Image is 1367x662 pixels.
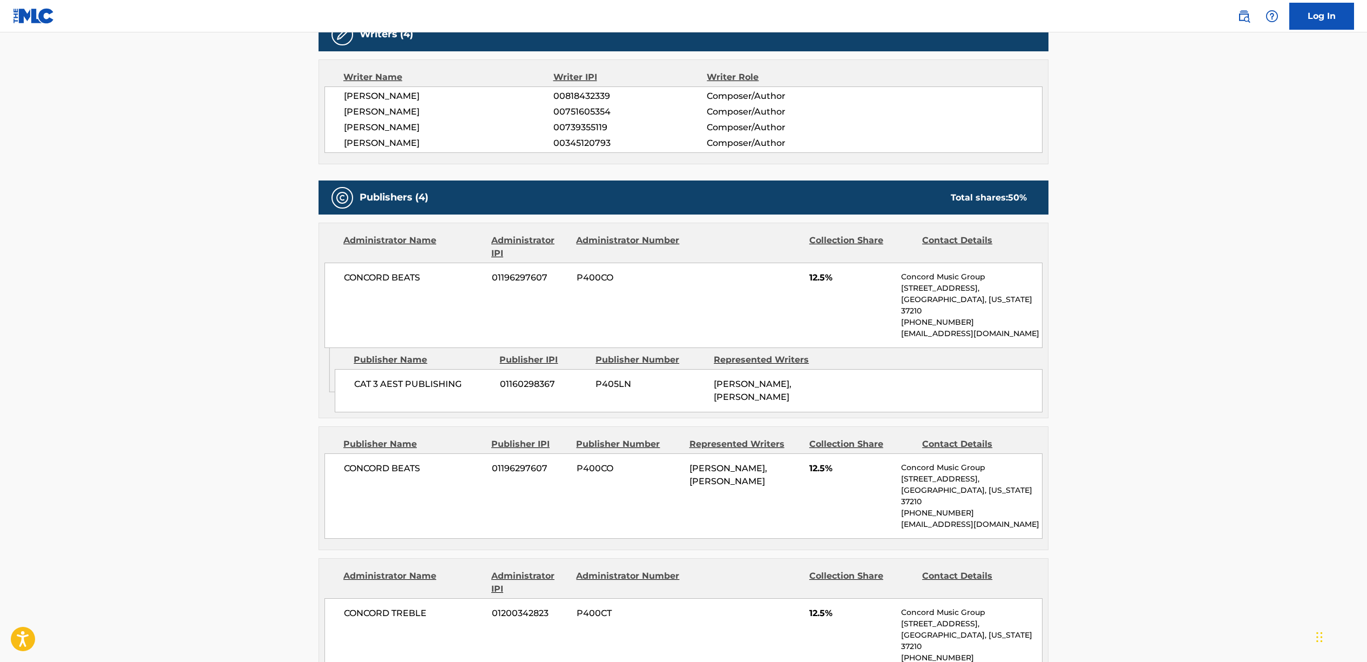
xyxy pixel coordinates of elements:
span: 12.5% [809,462,893,475]
a: Log In [1289,3,1354,30]
span: 12.5% [809,271,893,284]
img: search [1237,10,1250,23]
div: Publisher IPI [499,353,587,366]
div: Help [1261,5,1283,27]
span: P400CO [577,271,681,284]
p: [PHONE_NUMBER] [901,317,1042,328]
div: Contact Details [922,438,1027,451]
div: Drag [1316,621,1323,653]
p: [GEOGRAPHIC_DATA], [US_STATE] 37210 [901,294,1042,317]
span: CONCORD TREBLE [344,607,484,620]
p: [EMAIL_ADDRESS][DOMAIN_NAME] [901,519,1042,530]
p: [EMAIL_ADDRESS][DOMAIN_NAME] [901,328,1042,339]
span: 00818432339 [553,90,707,103]
div: Publisher Name [354,353,491,366]
p: Concord Music Group [901,607,1042,618]
span: P405LN [595,378,706,391]
p: [STREET_ADDRESS], [901,618,1042,630]
div: Represented Writers [689,438,801,451]
div: Collection Share [809,570,914,596]
div: Administrator Number [576,570,681,596]
span: 00751605354 [553,105,707,118]
span: CONCORD BEATS [344,462,484,475]
span: Composer/Author [707,105,847,118]
p: [PHONE_NUMBER] [901,507,1042,519]
p: [GEOGRAPHIC_DATA], [US_STATE] 37210 [901,485,1042,507]
span: CAT 3 AEST PUBLISHING [354,378,492,391]
span: Composer/Author [707,137,847,150]
a: Public Search [1233,5,1255,27]
span: 00739355119 [553,121,707,134]
span: CONCORD BEATS [344,271,484,284]
div: Writer Name [343,71,553,84]
p: Concord Music Group [901,271,1042,283]
span: [PERSON_NAME] [344,137,553,150]
img: MLC Logo [13,8,55,24]
p: Concord Music Group [901,462,1042,473]
span: 12.5% [809,607,893,620]
h5: Writers (4) [360,28,413,41]
span: P400CT [577,607,681,620]
img: Writers [336,28,349,41]
span: 01160298367 [500,378,587,391]
div: Total shares: [951,191,1027,204]
div: Publisher Name [343,438,483,451]
p: [STREET_ADDRESS], [901,283,1042,294]
p: [STREET_ADDRESS], [901,473,1042,485]
div: Administrator Number [576,234,681,260]
div: Contact Details [922,570,1027,596]
div: Writer Role [707,71,847,84]
div: Writer IPI [553,71,707,84]
div: Contact Details [922,234,1027,260]
div: Publisher IPI [491,438,568,451]
div: Collection Share [809,438,914,451]
span: [PERSON_NAME] [344,121,553,134]
p: [GEOGRAPHIC_DATA], [US_STATE] 37210 [901,630,1042,652]
div: Represented Writers [714,353,824,366]
span: P400CO [577,462,681,475]
div: Collection Share [809,234,914,260]
span: 50 % [1008,192,1027,203]
div: Publisher Number [595,353,706,366]
div: Administrator Name [343,234,483,260]
span: 01200342823 [492,607,569,620]
span: [PERSON_NAME], [PERSON_NAME] [714,379,791,402]
span: Composer/Author [707,90,847,103]
span: [PERSON_NAME] [344,105,553,118]
span: [PERSON_NAME] [344,90,553,103]
iframe: Chat Widget [1313,610,1367,662]
span: Composer/Author [707,121,847,134]
div: Administrator IPI [491,570,568,596]
div: Administrator IPI [491,234,568,260]
span: 01196297607 [492,271,569,284]
span: 00345120793 [553,137,707,150]
span: [PERSON_NAME], [PERSON_NAME] [689,463,767,486]
img: help [1266,10,1278,23]
div: Administrator Name [343,570,483,596]
img: Publishers [336,191,349,204]
span: 01196297607 [492,462,569,475]
div: Publisher Number [576,438,681,451]
h5: Publishers (4) [360,191,428,204]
